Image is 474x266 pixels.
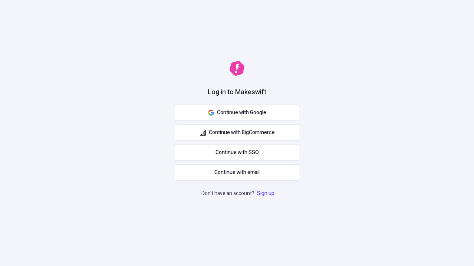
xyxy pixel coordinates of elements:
a: Continue with SSO [174,144,300,161]
p: Don't have an account? [201,190,276,198]
span: Continue with email [214,168,260,177]
h1: Log in to Makeswift [208,88,266,97]
span: Continue with BigCommerce [209,129,275,137]
button: Continue with Google [174,105,300,121]
a: Sign up [256,190,276,197]
button: Continue with email [174,164,300,181]
button: Continue with BigCommerce [174,125,300,141]
span: Continue with Google [217,109,266,117]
